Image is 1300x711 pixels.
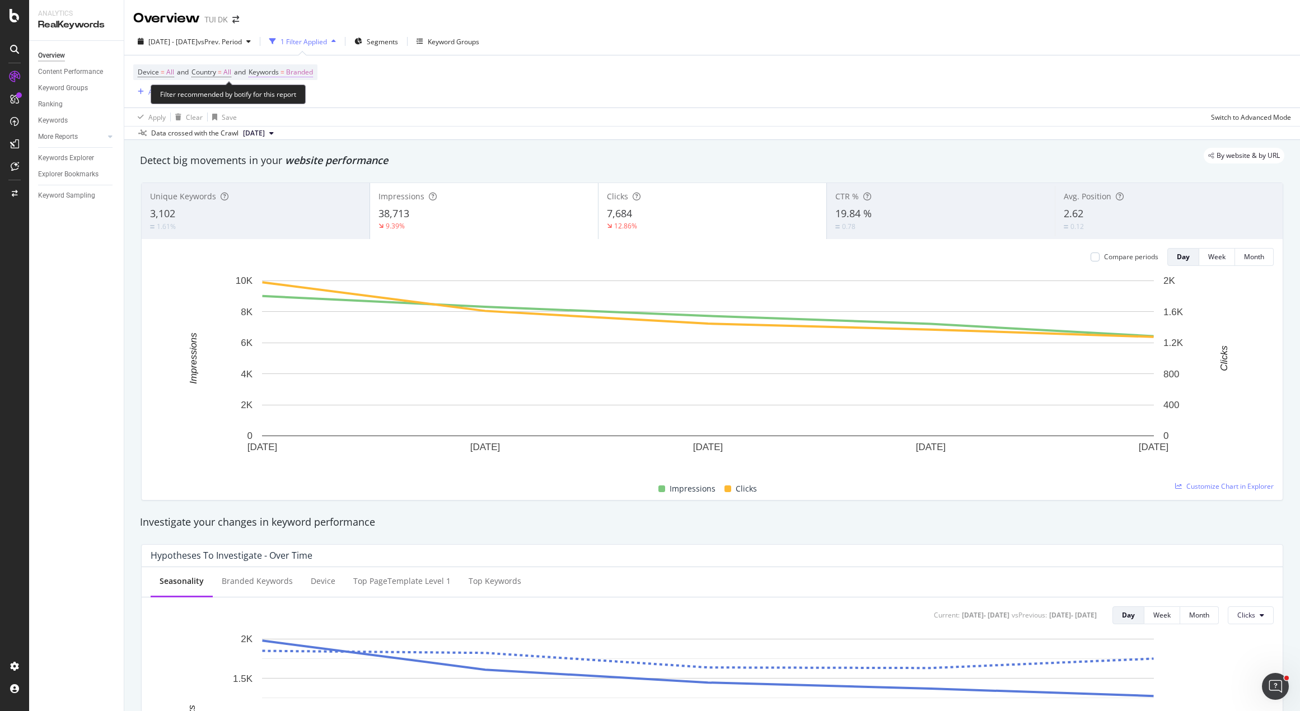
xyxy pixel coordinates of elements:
[311,576,335,587] div: Device
[1104,252,1158,261] div: Compare periods
[470,442,501,452] text: [DATE]
[1189,610,1209,620] div: Month
[1217,152,1280,159] span: By website & by URL
[151,85,306,104] div: Filter recommended by botify for this report
[249,67,279,77] span: Keywords
[1064,225,1068,228] img: Equal
[934,610,960,620] div: Current:
[353,576,451,587] div: Top pageTemplate Level 1
[1207,108,1291,126] button: Switch to Advanced Mode
[614,221,637,231] div: 12.86%
[38,18,115,31] div: RealKeywords
[233,673,253,684] text: 1.5K
[842,222,855,231] div: 0.78
[1180,606,1219,624] button: Month
[222,113,237,122] div: Save
[38,66,116,78] a: Content Performance
[38,152,94,164] div: Keywords Explorer
[151,275,1265,469] svg: A chart.
[38,50,65,62] div: Overview
[916,442,946,452] text: [DATE]
[241,400,252,410] text: 2K
[1012,610,1047,620] div: vs Previous :
[378,207,409,220] span: 38,713
[1163,338,1184,348] text: 1.2K
[670,482,716,495] span: Impressions
[386,221,405,231] div: 9.39%
[736,482,757,495] span: Clicks
[1163,431,1168,441] text: 0
[241,634,252,644] text: 2K
[133,9,200,28] div: Overview
[157,222,176,231] div: 1.61%
[150,191,216,202] span: Unique Keywords
[607,207,632,220] span: 7,684
[38,115,116,127] a: Keywords
[1235,248,1274,266] button: Month
[280,67,284,77] span: =
[1244,252,1264,261] div: Month
[1153,610,1171,620] div: Week
[218,67,222,77] span: =
[962,610,1009,620] div: [DATE] - [DATE]
[286,64,313,80] span: Branded
[1211,113,1291,122] div: Switch to Advanced Mode
[171,108,203,126] button: Clear
[412,32,484,50] button: Keyword Groups
[378,191,424,202] span: Impressions
[38,131,105,143] a: More Reports
[241,338,252,348] text: 6K
[280,37,327,46] div: 1 Filter Applied
[1177,252,1190,261] div: Day
[204,14,228,25] div: TUI DK
[1219,345,1229,371] text: Clicks
[367,37,398,46] span: Segments
[1237,610,1255,620] span: Clicks
[133,108,166,126] button: Apply
[1163,275,1175,286] text: 2K
[148,113,166,122] div: Apply
[835,225,840,228] img: Equal
[1049,610,1097,620] div: [DATE] - [DATE]
[148,87,178,97] div: Add Filter
[38,115,68,127] div: Keywords
[223,64,231,80] span: All
[607,191,628,202] span: Clicks
[38,152,116,164] a: Keywords Explorer
[188,333,199,384] text: Impressions
[151,128,239,138] div: Data crossed with the Crawl
[1064,191,1111,202] span: Avg. Position
[161,67,165,77] span: =
[243,128,265,138] span: 2025 Aug. 8th
[160,576,204,587] div: Seasonality
[239,127,278,140] button: [DATE]
[38,190,116,202] a: Keyword Sampling
[234,67,246,77] span: and
[38,190,95,202] div: Keyword Sampling
[38,50,116,62] a: Overview
[148,37,198,46] span: [DATE] - [DATE]
[1204,148,1284,163] div: legacy label
[1208,252,1226,261] div: Week
[38,9,115,18] div: Analytics
[177,67,189,77] span: and
[133,85,178,99] button: Add Filter
[150,207,175,220] span: 3,102
[1167,248,1199,266] button: Day
[38,169,116,180] a: Explorer Bookmarks
[38,82,88,94] div: Keyword Groups
[428,37,479,46] div: Keyword Groups
[835,191,859,202] span: CTR %
[191,67,216,77] span: Country
[186,113,203,122] div: Clear
[222,576,293,587] div: Branded Keywords
[835,207,872,220] span: 19.84 %
[133,32,255,50] button: [DATE] - [DATE]vsPrev. Period
[247,442,278,452] text: [DATE]
[1163,307,1184,317] text: 1.6K
[469,576,521,587] div: Top Keywords
[265,32,340,50] button: 1 Filter Applied
[198,37,242,46] span: vs Prev. Period
[693,442,723,452] text: [DATE]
